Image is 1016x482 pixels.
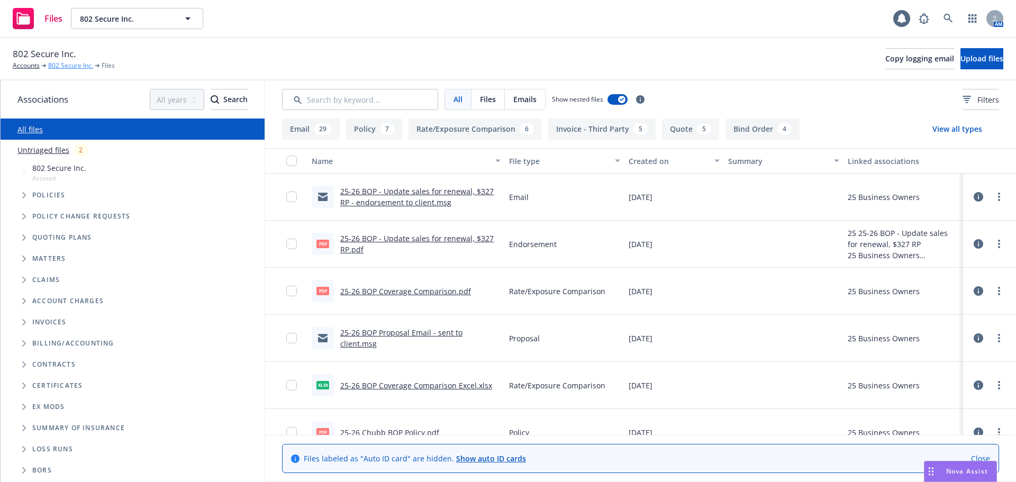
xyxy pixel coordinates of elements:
span: Certificates [32,383,83,389]
button: Nova Assist [924,461,997,482]
button: 802 Secure Inc. [71,8,203,29]
button: Created on [624,148,724,174]
div: 29 [314,123,332,135]
span: 802 Secure Inc. [13,47,76,61]
a: Search [938,8,959,29]
input: Toggle Row Selected [286,192,297,202]
button: Email [282,119,340,140]
div: 25 Business Owners [848,380,920,391]
button: View all types [915,119,999,140]
span: [DATE] [629,380,652,391]
span: xlsx [316,381,329,389]
span: Filters [977,94,999,105]
span: Summary of insurance [32,425,125,431]
span: Files labeled as "Auto ID card" are hidden. [304,453,526,464]
span: [DATE] [629,192,652,203]
span: Upload files [960,53,1003,63]
a: Accounts [13,61,40,70]
div: 5 [633,123,648,135]
span: pdf [316,287,329,295]
span: Account [32,174,86,183]
span: Files [480,94,496,105]
div: Folder Tree Example [1,333,265,481]
a: more [993,238,1005,250]
span: Show nested files [552,95,603,104]
input: Select all [286,156,297,166]
div: Summary [728,156,828,167]
button: Bind Order [725,119,800,140]
input: Toggle Row Selected [286,286,297,296]
span: Claims [32,277,60,283]
button: Policy [346,119,402,140]
div: 5 [697,123,711,135]
span: All [453,94,462,105]
div: Linked associations [848,156,959,167]
span: Account charges [32,298,104,304]
a: All files [17,124,43,134]
div: File type [509,156,609,167]
a: Untriaged files [17,144,69,156]
button: Linked associations [843,148,963,174]
button: Name [307,148,505,174]
div: 25 Business Owners [848,250,959,261]
span: Files [102,61,115,70]
span: Copy logging email [885,53,954,63]
svg: Search [211,95,219,104]
div: Name [312,156,489,167]
span: Filters [963,94,999,105]
div: 25 25-26 BOP - Update sales for renewal, $327 RP [848,228,959,250]
a: more [993,285,1005,297]
span: Files [44,14,62,23]
a: 25-26 Chubb BOP Policy.pdf [340,428,439,438]
span: Matters [32,256,66,262]
div: 25 Business Owners [848,333,920,344]
div: Tree Example [1,160,265,333]
button: Upload files [960,48,1003,69]
span: [DATE] [629,239,652,250]
a: Switch app [962,8,983,29]
button: SearchSearch [211,89,248,110]
span: Policies [32,192,66,198]
span: Policy [509,427,529,438]
div: 25 Business Owners [848,427,920,438]
span: Policy change requests [32,213,130,220]
div: 25 Business Owners [848,286,920,297]
a: 25-26 BOP Coverage Comparison Excel.xlsx [340,380,492,390]
button: Summary [724,148,843,174]
span: BORs [32,467,52,474]
span: 802 Secure Inc. [32,162,86,174]
button: Copy logging email [885,48,954,69]
a: more [993,379,1005,392]
div: Drag to move [924,461,938,481]
a: 25-26 BOP - Update sales for renewal, $327 RP - endorsement to client.msg [340,186,494,207]
a: 25-26 BOP Coverage Comparison.pdf [340,286,471,296]
div: 4 [777,123,792,135]
button: Filters [963,89,999,110]
div: 6 [520,123,534,135]
button: Quote [662,119,719,140]
div: 25 Business Owners [848,192,920,203]
div: Search [211,89,248,110]
span: Ex Mods [32,404,65,410]
span: Proposal [509,333,540,344]
span: [DATE] [629,286,652,297]
span: Email [509,192,529,203]
a: Report a Bug [913,8,935,29]
input: Toggle Row Selected [286,380,297,390]
input: Toggle Row Selected [286,239,297,249]
div: 2 [74,144,88,156]
input: Toggle Row Selected [286,427,297,438]
button: Rate/Exposure Comparison [409,119,542,140]
a: 802 Secure Inc. [48,61,93,70]
div: 7 [380,123,394,135]
span: pdf [316,428,329,436]
div: Created on [629,156,708,167]
span: Rate/Exposure Comparison [509,286,605,297]
span: Loss Runs [32,446,73,452]
a: 25-26 BOP Proposal Email - sent to client.msg [340,328,462,349]
span: Rate/Exposure Comparison [509,380,605,391]
span: pdf [316,240,329,248]
span: Contracts [32,361,76,368]
span: [DATE] [629,427,652,438]
span: 802 Secure Inc. [80,13,171,24]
